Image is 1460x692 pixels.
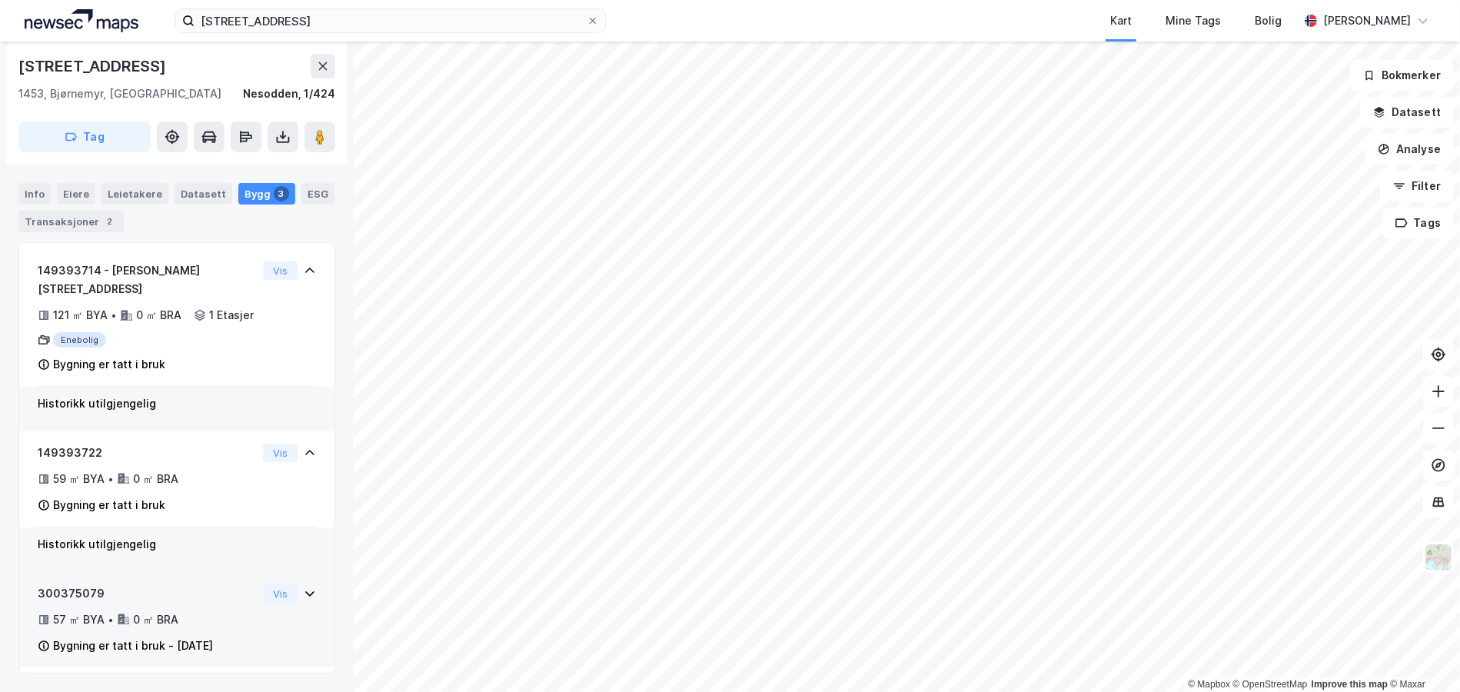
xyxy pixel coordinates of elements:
button: Vis [263,584,298,603]
div: 59 ㎡ BYA [53,470,105,488]
button: Analyse [1365,134,1454,165]
div: [PERSON_NAME] [1323,12,1411,30]
div: • [108,614,114,626]
div: 149393722 [38,444,257,462]
div: 0 ㎡ BRA [133,610,178,629]
button: Tag [18,121,151,152]
div: Datasett [175,183,232,205]
div: 0 ㎡ BRA [133,470,178,488]
div: [STREET_ADDRESS] [18,54,169,78]
div: 149393714 - [PERSON_NAME][STREET_ADDRESS] [38,261,257,298]
div: 300375079 [38,584,257,603]
div: • [111,309,117,321]
div: Bygning er tatt i bruk - [DATE] [53,637,213,655]
button: Vis [263,444,298,462]
div: • [108,473,114,485]
div: Bolig [1255,12,1282,30]
div: Mine Tags [1166,12,1221,30]
div: Bygg [238,183,295,205]
div: 57 ㎡ BYA [53,610,105,629]
div: Historikk utilgjengelig [38,394,316,413]
div: Info [18,183,51,205]
div: Historikk utilgjengelig [38,535,316,554]
div: Bygning er tatt i bruk [53,355,165,374]
div: Leietakere [101,183,168,205]
div: 3 [274,186,289,201]
div: Kontrollprogram for chat [1383,618,1460,692]
div: Transaksjoner [18,211,124,232]
a: Improve this map [1312,679,1388,690]
img: logo.a4113a55bc3d86da70a041830d287a7e.svg [25,9,138,32]
button: Tags [1382,208,1454,238]
div: 0 ㎡ BRA [136,306,181,324]
button: Vis [263,261,298,280]
a: Mapbox [1188,679,1230,690]
iframe: Chat Widget [1383,618,1460,692]
div: 1453, Bjørnemyr, [GEOGRAPHIC_DATA] [18,85,221,103]
div: Eiere [57,183,95,205]
input: Søk på adresse, matrikkel, gårdeiere, leietakere eller personer [195,9,587,32]
button: Filter [1380,171,1454,201]
div: 121 ㎡ BYA [53,306,108,324]
button: Bokmerker [1350,60,1454,91]
div: ESG [301,183,334,205]
button: Datasett [1360,97,1454,128]
div: Bygning er tatt i bruk [53,496,165,514]
div: 2 [102,214,118,229]
div: Nesodden, 1/424 [243,85,335,103]
a: OpenStreetMap [1233,679,1308,690]
div: Kart [1110,12,1132,30]
div: 1 Etasjer [209,306,254,324]
img: Z [1424,543,1453,572]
